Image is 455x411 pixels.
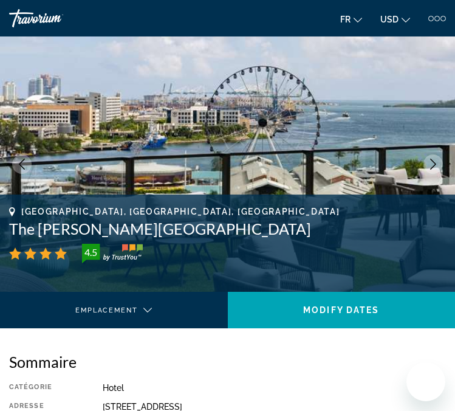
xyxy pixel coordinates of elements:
[9,219,446,238] h1: The [PERSON_NAME][GEOGRAPHIC_DATA]
[406,362,445,401] iframe: Bouton de lancement de la fenêtre de messagerie
[12,154,32,174] button: Previous image
[303,305,379,315] span: Modify Dates
[9,353,446,371] h2: Sommaire
[380,15,399,24] span: USD
[103,383,446,393] div: Hotel
[423,154,443,174] button: Next image
[78,245,103,260] div: 4.5
[380,10,410,28] button: Change currency
[340,10,362,28] button: Change language
[9,9,100,27] a: Travorium
[9,383,72,393] div: Catégorie
[21,207,340,216] span: [GEOGRAPHIC_DATA], [GEOGRAPHIC_DATA], [GEOGRAPHIC_DATA]
[82,244,143,263] img: TrustYou guest rating badge
[340,15,351,24] span: fr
